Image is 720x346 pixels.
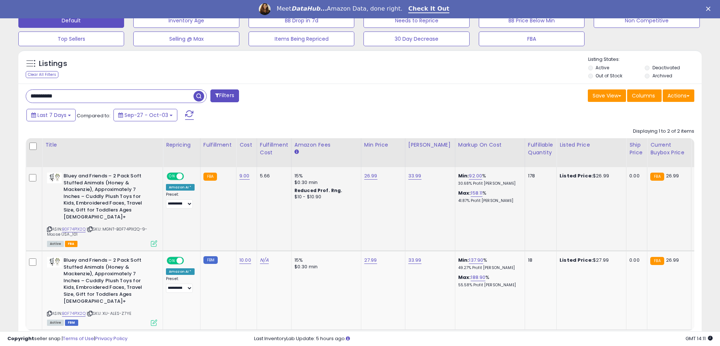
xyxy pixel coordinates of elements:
[7,335,127,342] div: seller snap | |
[294,194,355,200] div: $10 - $10.90
[469,257,483,264] a: 137.90
[560,141,623,149] div: Listed Price
[183,173,195,180] span: OFF
[203,256,218,264] small: FBM
[133,13,239,28] button: Inventory Age
[458,172,469,179] b: Min:
[62,226,86,232] a: B0F74P1X2Q
[294,141,358,149] div: Amazon Fees
[166,184,195,191] div: Amazon AI *
[239,172,250,180] a: 9.00
[458,257,519,270] div: %
[652,65,680,71] label: Deactivated
[458,173,519,186] div: %
[62,310,86,317] a: B0F74P1X2Q
[458,141,522,149] div: Markup on Cost
[294,257,355,264] div: 15%
[26,109,76,121] button: Last 7 Days
[596,65,609,71] label: Active
[18,13,124,28] button: Default
[560,257,593,264] b: Listed Price:
[408,5,449,13] a: Check It Out
[479,32,585,46] button: FBA
[203,173,217,181] small: FBA
[47,173,62,183] img: 3174mNSB67L._SL40_.jpg
[166,192,195,209] div: Preset:
[65,320,78,326] span: FBM
[650,141,688,157] div: Current Buybox Price
[254,335,713,342] div: Last InventoryLab Update: 5 hours ago.
[260,141,288,157] div: Fulfillment Cost
[666,257,679,264] span: 26.99
[124,111,168,119] span: Sep-27 - Oct-03
[629,141,644,157] div: Ship Price
[666,172,679,179] span: 26.99
[239,257,251,264] a: 10.00
[18,32,124,46] button: Top Sellers
[627,89,662,102] button: Columns
[291,5,327,12] i: DataHub...
[479,13,585,28] button: BB Price Below Min
[39,59,67,69] h5: Listings
[276,5,402,12] div: Meet Amazon Data, done right.
[64,257,153,306] b: Bluey and Friends – 2 Pack Soft Stuffed Animals (Honey & Mackenzie), Approximately 7 Inches – Cud...
[47,241,64,247] span: All listings currently available for purchase on Amazon
[650,257,664,265] small: FBA
[458,257,469,264] b: Min:
[471,189,482,197] a: 158.11
[458,198,519,203] p: 41.87% Profit [PERSON_NAME]
[63,335,94,342] a: Terms of Use
[203,141,233,149] div: Fulfillment
[560,257,620,264] div: $27.99
[458,283,519,288] p: 55.58% Profit [PERSON_NAME]
[408,172,421,180] a: 33.99
[458,189,471,196] b: Max:
[528,257,551,264] div: 18
[87,310,131,316] span: | SKU: XU-ALES-Z7YE
[632,92,655,99] span: Columns
[166,276,195,293] div: Preset:
[458,265,519,270] p: 49.27% Profit [PERSON_NAME]
[210,89,239,102] button: Filters
[629,173,641,179] div: 0.00
[629,257,641,264] div: 0.00
[458,274,471,281] b: Max:
[458,274,519,288] div: %
[113,109,177,121] button: Sep-27 - Oct-03
[260,257,269,264] a: N/A
[633,128,694,135] div: Displaying 1 to 2 of 2 items
[47,257,157,325] div: ASIN:
[588,56,702,63] p: Listing States:
[560,172,593,179] b: Listed Price:
[294,187,343,194] b: Reduced Prof. Rng.
[294,149,299,155] small: Amazon Fees.
[471,274,485,281] a: 188.90
[47,257,62,268] img: 3174mNSB67L._SL40_.jpg
[364,257,377,264] a: 27.99
[166,141,197,149] div: Repricing
[363,32,469,46] button: 30 Day Decrease
[663,89,694,102] button: Actions
[65,241,77,247] span: FBA
[364,172,377,180] a: 26.99
[408,257,421,264] a: 33.99
[37,111,66,119] span: Last 7 Days
[47,320,64,326] span: All listings currently available for purchase on Amazon
[408,141,452,149] div: [PERSON_NAME]
[239,141,254,149] div: Cost
[64,173,153,222] b: Bluey and Friends – 2 Pack Soft Stuffed Animals (Honey & Mackenzie), Approximately 7 Inches – Cud...
[133,32,239,46] button: Selling @ Max
[596,73,622,79] label: Out of Stock
[47,226,147,237] span: | SKU: MGNT-B0F74P1X2Q-9-Moose USA_101
[294,179,355,186] div: $0.30 min
[249,32,354,46] button: Items Being Repriced
[528,173,551,179] div: 178
[47,173,157,246] div: ASIN:
[455,138,525,167] th: The percentage added to the cost of goods (COGS) that forms the calculator for Min & Max prices.
[588,89,626,102] button: Save View
[260,173,286,179] div: 5.66
[249,13,354,28] button: BB Drop in 7d
[528,141,553,157] div: Fulfillable Quantity
[685,335,713,342] span: 2025-10-11 14:11 GMT
[95,335,127,342] a: Privacy Policy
